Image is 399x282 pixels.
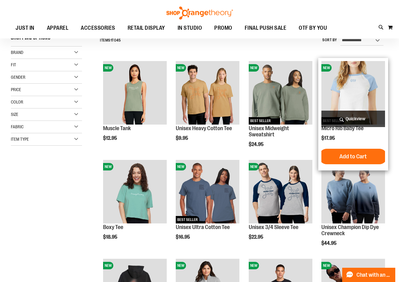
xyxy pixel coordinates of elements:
[103,61,167,126] a: Muscle TankNEW
[321,61,385,126] a: Micro Rib Baby TeeNEWBEST SELLER
[171,21,208,35] a: IN STUDIO
[178,21,202,35] span: IN STUDIO
[238,21,293,35] a: FINAL PUSH SALE
[11,75,25,80] span: Gender
[75,21,121,35] a: ACCESSORIES
[319,149,387,164] button: Add to Cart
[208,21,238,35] a: PROMO
[41,21,75,35] a: APPAREL
[321,111,385,127] a: Quickview
[103,125,131,131] a: Muscle Tank
[249,125,289,138] a: Unisex Midweight Sweatshirt
[103,234,118,240] span: $18.95
[246,157,315,256] div: product
[176,163,186,170] span: NEW
[11,112,18,117] span: Size
[103,262,113,269] span: NEW
[249,262,259,269] span: NEW
[81,21,115,35] span: ACCESSORIES
[176,64,186,72] span: NEW
[321,125,364,131] a: Micro Rib Baby Tee
[342,268,396,282] button: Chat with an Expert
[339,153,367,160] span: Add to Cart
[128,21,165,35] span: RETAIL DISPLAY
[103,163,113,170] span: NEW
[249,234,264,240] span: $22.95
[249,224,298,230] a: Unisex 3/4 Sleeve Tee
[16,21,34,35] span: JUST IN
[103,64,113,72] span: NEW
[318,58,388,170] div: product
[11,87,21,92] span: Price
[121,21,171,35] a: RETAIL DISPLAY
[111,38,112,42] span: 1
[249,163,259,170] span: NEW
[321,135,336,141] span: $17.95
[321,160,385,224] a: Unisex Champion Dip Dye CrewneckNEW
[321,160,385,223] img: Unisex Champion Dip Dye Crewneck
[47,21,69,35] span: APPAREL
[176,216,199,223] span: BEST SELLER
[11,33,82,46] strong: Shopping Options
[11,50,23,55] span: Brand
[11,137,29,142] span: Item Type
[249,117,272,125] span: BEST SELLER
[100,58,170,157] div: product
[11,99,23,104] span: Color
[165,7,234,20] img: Shop Orangetheory
[321,61,385,125] img: Micro Rib Baby Tee
[214,21,232,35] span: PROMO
[322,37,337,43] label: Sort By
[176,224,230,230] a: Unisex Ultra Cotton Tee
[321,262,332,269] span: NEW
[11,124,24,129] span: Fabric
[176,234,191,240] span: $16.95
[249,142,265,147] span: $24.95
[249,61,312,125] img: Unisex Midweight Sweatshirt
[176,61,239,126] a: Unisex Heavy Cotton TeeNEW
[176,160,239,223] img: Unisex Ultra Cotton Tee
[103,61,167,125] img: Muscle Tank
[321,240,338,246] span: $44.95
[176,125,232,131] a: Unisex Heavy Cotton Tee
[173,58,243,157] div: product
[176,160,239,224] a: Unisex Ultra Cotton TeeNEWBEST SELLER
[249,64,259,72] span: NEW
[103,160,167,224] a: Boxy TeeNEW
[249,160,312,224] a: Unisex 3/4 Sleeve TeeNEW
[116,38,121,42] span: 45
[176,262,186,269] span: NEW
[9,21,41,35] a: JUST IN
[299,21,327,35] span: OTF BY YOU
[176,61,239,125] img: Unisex Heavy Cotton Tee
[245,21,287,35] span: FINAL PUSH SALE
[249,61,312,126] a: Unisex Midweight SweatshirtNEWBEST SELLER
[249,160,312,223] img: Unisex 3/4 Sleeve Tee
[100,157,170,256] div: product
[292,21,333,35] a: OTF BY YOU
[100,36,121,45] h2: Items to
[11,62,16,67] span: Fit
[173,157,243,256] div: product
[321,224,379,236] a: Unisex Champion Dip Dye Crewneck
[103,160,167,223] img: Boxy Tee
[103,224,123,230] a: Boxy Tee
[176,135,189,141] span: $9.95
[246,58,315,163] div: product
[321,64,332,72] span: NEW
[318,157,388,262] div: product
[356,272,392,278] span: Chat with an Expert
[103,135,118,141] span: $12.95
